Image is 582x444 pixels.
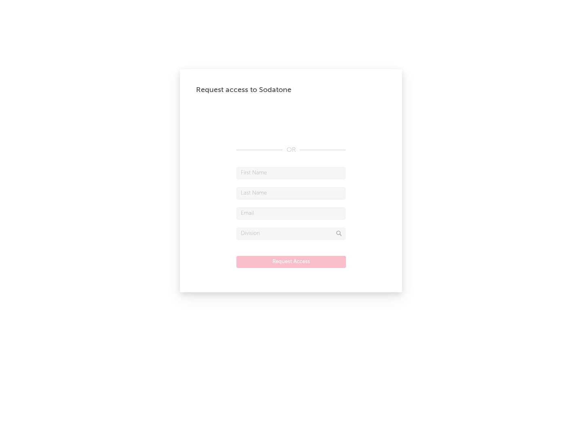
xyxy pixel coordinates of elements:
div: Request access to Sodatone [196,85,386,95]
input: Division [236,228,346,240]
button: Request Access [236,256,346,268]
input: First Name [236,167,346,179]
input: Email [236,207,346,220]
div: OR [236,145,346,155]
input: Last Name [236,187,346,199]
